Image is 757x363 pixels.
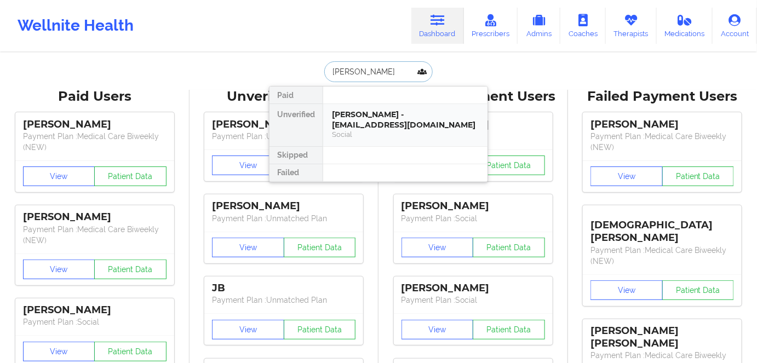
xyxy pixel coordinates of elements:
button: Patient Data [473,238,545,257]
button: View [212,155,284,175]
p: Payment Plan : Medical Care Biweekly (NEW) [590,131,734,153]
button: Patient Data [94,342,167,361]
button: View [23,342,95,361]
button: Patient Data [473,155,545,175]
p: Payment Plan : Unmatched Plan [212,131,355,142]
button: Patient Data [662,166,735,186]
div: Failed Payment Users [576,88,750,105]
button: Patient Data [94,166,167,186]
button: Patient Data [473,320,545,339]
button: View [402,320,474,339]
div: Social [332,130,479,139]
a: Account [713,8,757,44]
p: Payment Plan : Social [402,213,545,224]
div: Skipped [269,147,323,164]
div: Unverified Users [197,88,371,105]
div: [DEMOGRAPHIC_DATA][PERSON_NAME] [590,211,734,244]
button: View [23,166,95,186]
p: Payment Plan : Medical Care Biweekly (NEW) [590,245,734,267]
button: View [590,166,663,186]
div: [PERSON_NAME] [23,118,167,131]
div: [PERSON_NAME] [23,304,167,316]
button: Patient Data [284,238,356,257]
a: Coaches [560,8,606,44]
p: Payment Plan : Social [402,295,545,306]
button: Patient Data [94,260,167,279]
div: [PERSON_NAME] [23,211,167,223]
a: Prescribers [464,8,518,44]
div: Paid [269,87,323,104]
div: Failed [269,164,323,182]
button: View [402,238,474,257]
div: JB [212,282,355,295]
div: [PERSON_NAME] [PERSON_NAME] [590,325,734,350]
button: Patient Data [284,320,356,339]
button: View [590,280,663,300]
p: Payment Plan : Medical Care Biweekly (NEW) [23,224,167,246]
div: [PERSON_NAME] [590,118,734,131]
div: [PERSON_NAME] [212,200,355,212]
div: [PERSON_NAME] - [EMAIL_ADDRESS][DOMAIN_NAME] [332,110,479,130]
button: View [212,320,284,339]
p: Payment Plan : Unmatched Plan [212,213,355,224]
div: [PERSON_NAME] [212,118,355,131]
p: Payment Plan : Medical Care Biweekly (NEW) [23,131,167,153]
div: Paid Users [8,88,182,105]
a: Dashboard [411,8,464,44]
p: Payment Plan : Social [23,316,167,327]
div: [PERSON_NAME] [402,200,545,212]
a: Medications [657,8,713,44]
a: Therapists [606,8,657,44]
button: View [212,238,284,257]
button: Patient Data [662,280,735,300]
div: Unverified [269,104,323,147]
div: [PERSON_NAME] [402,282,545,295]
a: Admins [518,8,560,44]
button: View [23,260,95,279]
p: Payment Plan : Unmatched Plan [212,295,355,306]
